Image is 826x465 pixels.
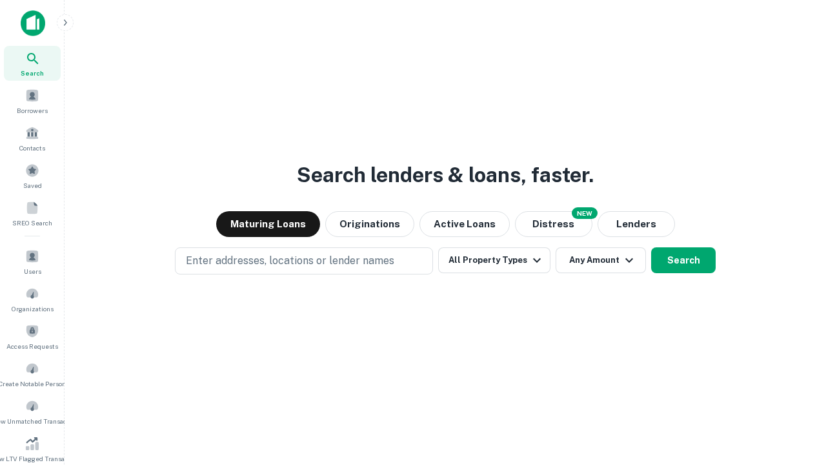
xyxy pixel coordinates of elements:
a: Saved [4,158,61,193]
span: Access Requests [6,341,58,351]
span: SREO Search [12,218,52,228]
a: SREO Search [4,196,61,231]
span: Organizations [12,304,54,314]
button: Search [651,247,716,273]
button: Enter addresses, locations or lender names [175,247,433,274]
h3: Search lenders & loans, faster. [297,160,594,191]
span: Users [24,266,41,276]
a: Access Requests [4,319,61,354]
button: Search distressed loans with lien and other non-mortgage details. [515,211,592,237]
a: Create Notable Person [4,356,61,391]
a: Users [4,244,61,279]
button: Active Loans [419,211,510,237]
span: Contacts [19,143,45,153]
button: Lenders [598,211,675,237]
span: Search [21,68,44,78]
a: Contacts [4,121,61,156]
a: Borrowers [4,83,61,118]
button: Maturing Loans [216,211,320,237]
a: Review Unmatched Transactions [4,394,61,429]
span: Saved [23,180,42,191]
a: Search [4,46,61,81]
div: NEW [572,207,598,219]
iframe: Chat Widget [761,362,826,424]
span: Borrowers [17,105,48,116]
button: All Property Types [438,247,550,273]
p: Enter addresses, locations or lender names [186,253,394,269]
button: Originations [325,211,414,237]
img: capitalize-icon.png [21,10,45,36]
button: Any Amount [556,247,646,273]
a: Organizations [4,282,61,316]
